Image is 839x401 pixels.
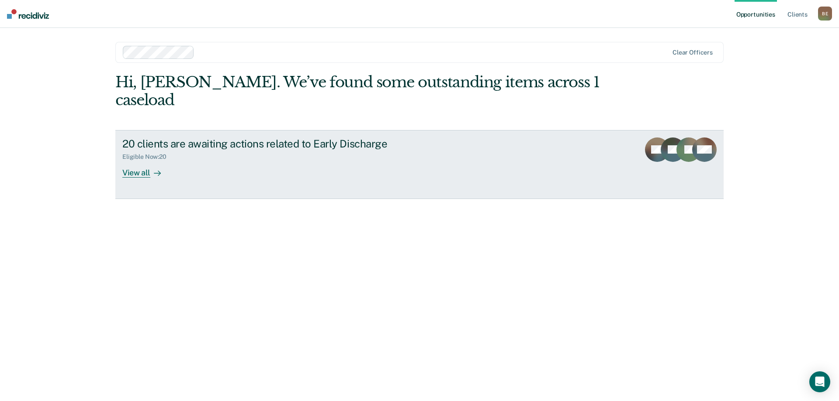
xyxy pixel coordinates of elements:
div: View all [122,161,171,178]
div: Eligible Now : 20 [122,153,173,161]
div: Hi, [PERSON_NAME]. We’ve found some outstanding items across 1 caseload [115,73,602,109]
div: Clear officers [673,49,713,56]
img: Recidiviz [7,9,49,19]
div: Open Intercom Messenger [809,371,830,392]
a: 20 clients are awaiting actions related to Early DischargeEligible Now:20View all [115,130,724,199]
button: BE [818,7,832,21]
div: 20 clients are awaiting actions related to Early Discharge [122,137,429,150]
div: B E [818,7,832,21]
